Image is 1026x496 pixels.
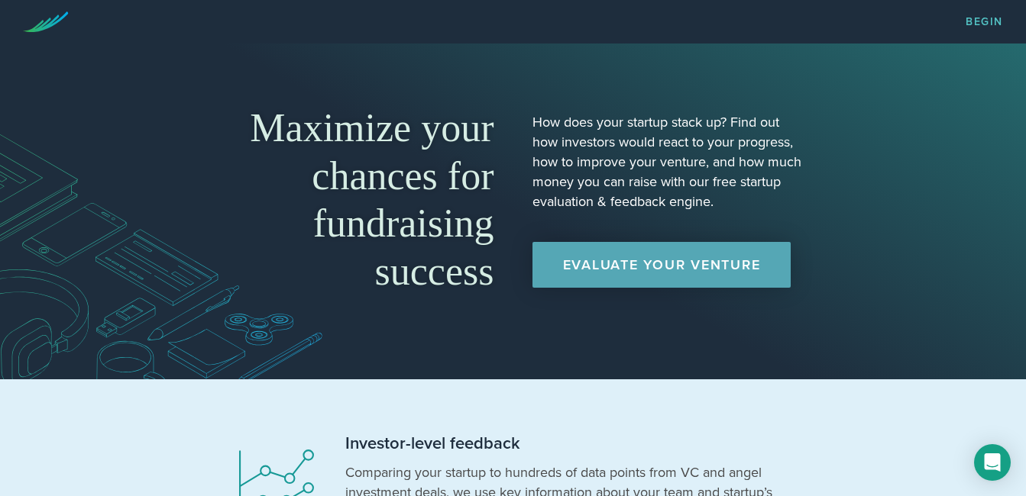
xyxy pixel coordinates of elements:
div: Open Intercom Messenger [974,444,1011,481]
a: Evaluate Your Venture [532,242,791,288]
a: Begin [966,17,1003,27]
p: How does your startup stack up? Find out how investors would react to your progress, how to impro... [532,112,804,211]
h1: Maximize your chances for fundraising success [223,105,494,295]
h2: Investor-level feedback [345,433,773,455]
